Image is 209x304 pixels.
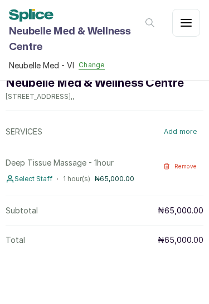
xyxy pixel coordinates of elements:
span: Neubelle Med - VI [9,59,74,71]
span: Select Staff [14,175,52,183]
p: SERVICES [6,126,42,137]
p: Subtotal [6,205,38,216]
span: 1 hour(s) [63,175,90,183]
button: Change [79,61,105,70]
button: Add more [157,122,203,142]
p: ₦65,000.00 [158,205,203,216]
span: Remove [174,163,197,170]
button: Remove [157,157,204,175]
p: [STREET_ADDRESS] , , [6,92,184,101]
p: Total [6,235,25,246]
div: · [6,173,157,185]
button: Neubelle Med - VIChange [9,59,137,71]
h2: Neubelle Med & Wellness Centre [6,74,184,92]
h1: Neubelle Med & Wellness Centre [9,24,137,55]
p: ₦65,000.00 [95,175,134,183]
p: Deep Tissue Massage - 1hour [6,157,157,168]
p: ₦65,000.00 [158,235,203,246]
